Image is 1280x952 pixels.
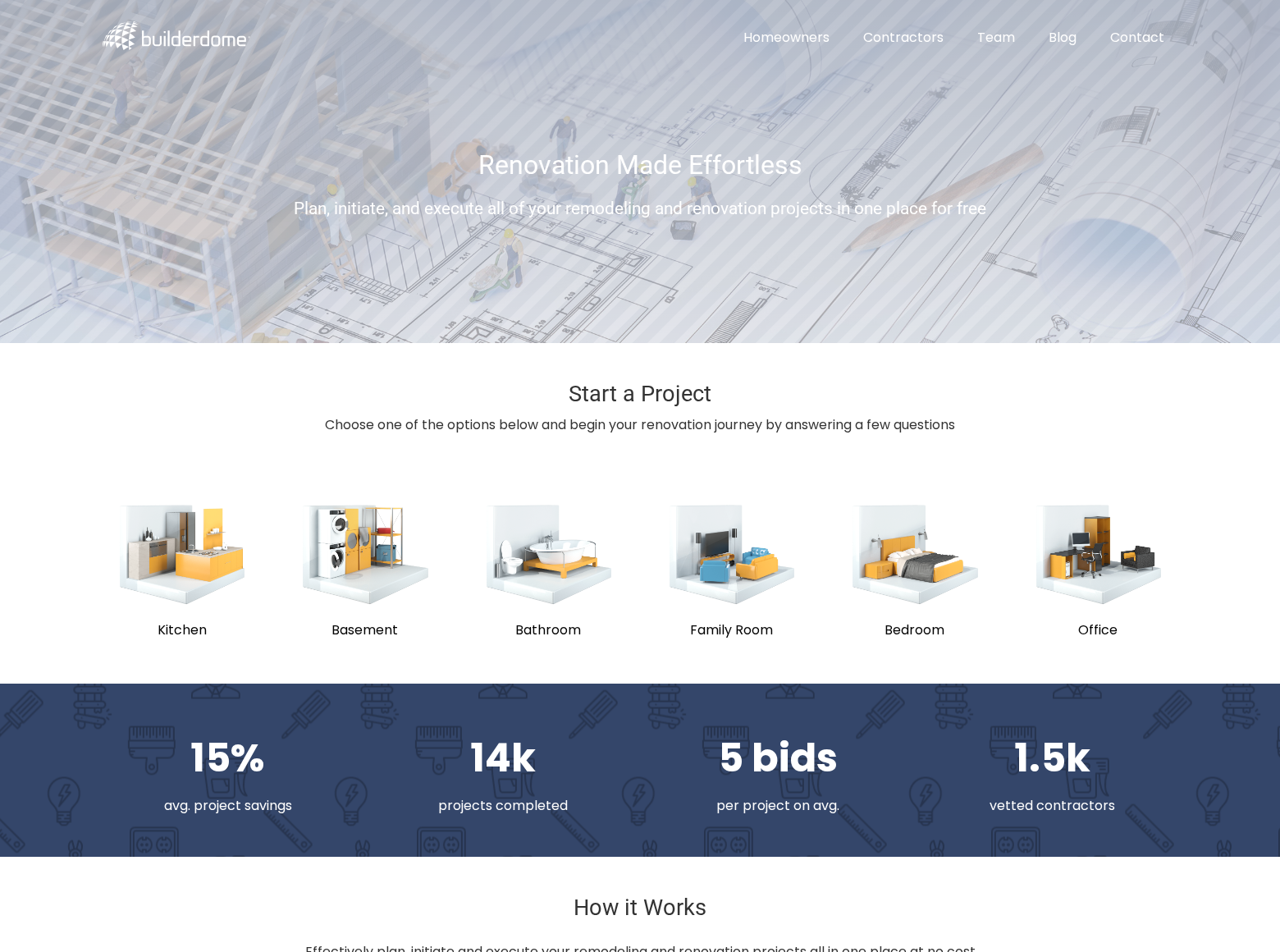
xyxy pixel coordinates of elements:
[1034,619,1163,643] p: Office
[484,503,613,606] img: bathroom.png
[300,619,429,643] p: Basement
[835,501,994,645] button: Bedroom
[850,619,979,643] p: Bedroom
[667,619,796,643] p: Family Room
[103,723,353,794] div: 15%
[1035,20,1090,57] a: Blog
[103,21,250,50] img: logo.svg
[286,501,444,645] button: Basement
[1097,20,1177,57] a: Contact
[652,501,811,645] button: Family Room
[484,619,613,643] p: Bathroom
[652,794,903,818] p: per project on avg.
[1034,503,1163,606] img: office.png
[850,503,979,606] img: bedroom.png
[1019,501,1177,645] button: Office
[730,20,843,57] a: Homeowners
[964,20,1028,57] a: Team
[103,414,1177,437] p: Choose one of the options below and begin your renovation journey by answering a few questions
[927,794,1177,818] p: vetted contractors
[103,382,1177,407] h2: Start a Project
[850,20,957,57] a: Contractors
[652,723,903,794] div: 5 bids
[667,503,796,606] img: living.png
[300,503,429,606] img: basement.png
[103,501,261,645] button: Kitchen
[103,199,1177,218] h5: Plan, initiate, and execute all of your remodeling and renovation projects in one place for free
[377,723,628,794] div: 14k
[117,619,246,643] p: Kitchen
[377,794,628,818] p: projects completed
[117,503,246,606] img: kitchen.png
[103,151,1177,180] h1: Renovation Made Effortless
[103,794,353,818] p: avg. project savings
[927,723,1177,794] div: 1.5k
[469,501,628,645] button: Bathroom
[103,896,1177,921] h2: How it Works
